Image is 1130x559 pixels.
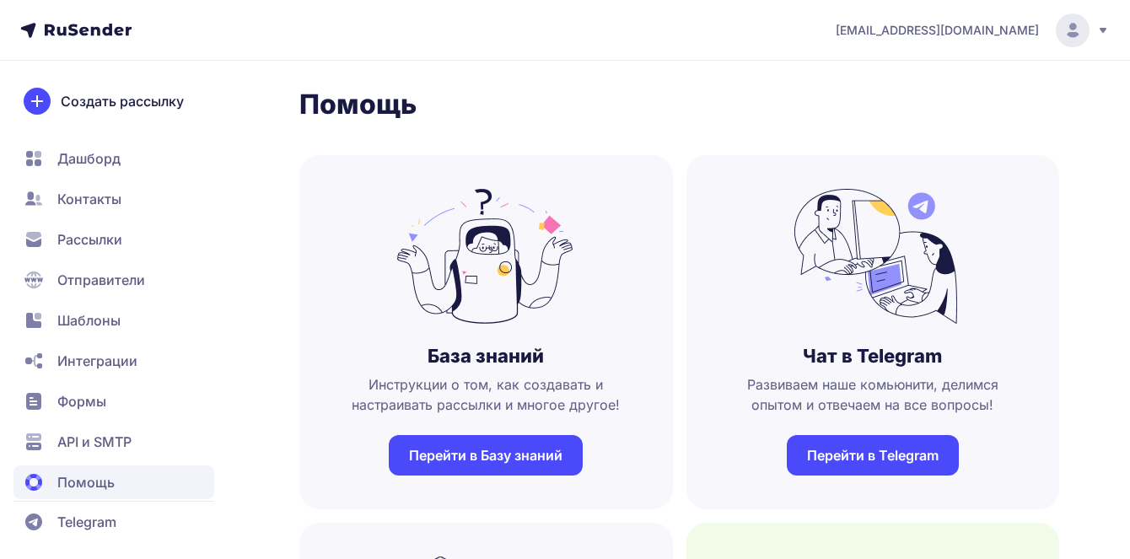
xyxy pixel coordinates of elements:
img: no_photo [784,189,961,324]
img: no_photo [397,189,574,324]
span: Шаблоны [57,310,121,331]
span: Telegram [57,512,116,532]
span: Помощь [57,472,115,492]
span: Развиваем наше комьюнити, делимся опытом и отвечаем на все вопросы! [713,374,1033,415]
span: Интеграции [57,351,137,371]
span: [EMAIL_ADDRESS][DOMAIN_NAME] [836,22,1039,39]
span: Создать рассылку [61,91,184,111]
h1: Помощь [299,88,1059,121]
span: Контакты [57,189,121,209]
span: API и SMTP [57,432,132,452]
h3: База знаний [428,344,544,368]
span: Отправители [57,270,145,290]
a: Перейти в Telegram [787,435,959,476]
span: Формы [57,391,106,411]
span: Дашборд [57,148,121,169]
span: Рассылки [57,229,122,250]
a: Telegram [13,505,214,539]
h3: Чат в Telegram [803,344,942,368]
a: Перейти в Базу знаний [389,435,583,476]
span: Инструкции о том, как создавать и настраивать рассылки и многое другое! [326,374,646,415]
